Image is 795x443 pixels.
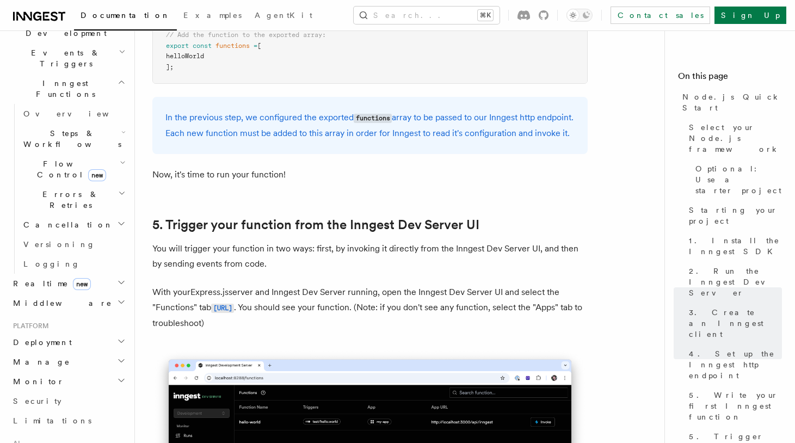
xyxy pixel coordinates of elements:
[254,42,257,50] span: =
[152,285,588,331] p: With your Express.js server and Inngest Dev Server running, open the Inngest Dev Server UI and se...
[13,397,61,405] span: Security
[566,9,593,22] button: Toggle dark mode
[193,42,212,50] span: const
[685,344,782,385] a: 4. Set up the Inngest http endpoint
[611,7,710,24] a: Contact sales
[9,43,128,73] button: Events & Triggers
[165,110,575,141] p: In the previous step, we configured the exported array to be passed to our Inngest http endpoint....
[19,124,128,154] button: Steps & Workflows
[9,274,128,293] button: Realtimenew
[74,3,177,30] a: Documentation
[152,217,479,232] a: 5. Trigger your function from the Inngest Dev Server UI
[689,348,782,381] span: 4. Set up the Inngest http endpoint
[691,159,782,200] a: Optional: Use a starter project
[183,11,242,20] span: Examples
[257,42,261,50] span: [
[73,278,91,290] span: new
[9,293,128,313] button: Middleware
[354,114,392,123] code: functions
[9,47,119,69] span: Events & Triggers
[9,333,128,352] button: Deployment
[9,73,128,104] button: Inngest Functions
[689,235,782,257] span: 1. Install the Inngest SDK
[19,158,120,180] span: Flow Control
[9,298,112,309] span: Middleware
[689,205,782,226] span: Starting your project
[166,31,326,39] span: // Add the function to the exported array:
[19,104,128,124] a: Overview
[248,3,319,29] a: AgentKit
[211,304,234,313] code: [URL]
[152,241,588,272] p: You will trigger your function in two ways: first, by invoking it directly from the Inngest Dev S...
[685,385,782,427] a: 5. Write your first Inngest function
[19,154,128,184] button: Flow Controlnew
[689,122,782,155] span: Select your Node.js framework
[19,189,118,211] span: Errors & Retries
[9,352,128,372] button: Manage
[19,184,128,215] button: Errors & Retries
[354,7,500,24] button: Search...⌘K
[9,78,118,100] span: Inngest Functions
[689,266,782,298] span: 2. Run the Inngest Dev Server
[88,169,106,181] span: new
[695,163,782,196] span: Optional: Use a starter project
[177,3,248,29] a: Examples
[9,376,64,387] span: Monitor
[23,260,80,268] span: Logging
[9,322,49,330] span: Platform
[23,109,135,118] span: Overview
[9,104,128,274] div: Inngest Functions
[714,7,786,24] a: Sign Up
[81,11,170,20] span: Documentation
[211,302,234,312] a: [URL]
[166,63,174,71] span: ];
[685,231,782,261] a: 1. Install the Inngest SDK
[9,278,91,289] span: Realtime
[9,411,128,430] a: Limitations
[23,240,95,249] span: Versioning
[19,215,128,235] button: Cancellation
[166,52,204,60] span: helloWorld
[478,10,493,21] kbd: ⌘K
[19,235,128,254] a: Versioning
[166,42,189,50] span: export
[19,219,113,230] span: Cancellation
[19,254,128,274] a: Logging
[678,87,782,118] a: Node.js Quick Start
[685,200,782,231] a: Starting your project
[9,337,72,348] span: Deployment
[689,390,782,422] span: 5. Write your first Inngest function
[685,261,782,303] a: 2. Run the Inngest Dev Server
[9,372,128,391] button: Monitor
[682,91,782,113] span: Node.js Quick Start
[19,128,121,150] span: Steps & Workflows
[9,391,128,411] a: Security
[685,303,782,344] a: 3. Create an Inngest client
[689,307,782,340] span: 3. Create an Inngest client
[678,70,782,87] h4: On this page
[255,11,312,20] span: AgentKit
[9,356,70,367] span: Manage
[215,42,250,50] span: functions
[152,167,588,182] p: Now, it's time to run your function!
[13,416,91,425] span: Limitations
[685,118,782,159] a: Select your Node.js framework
